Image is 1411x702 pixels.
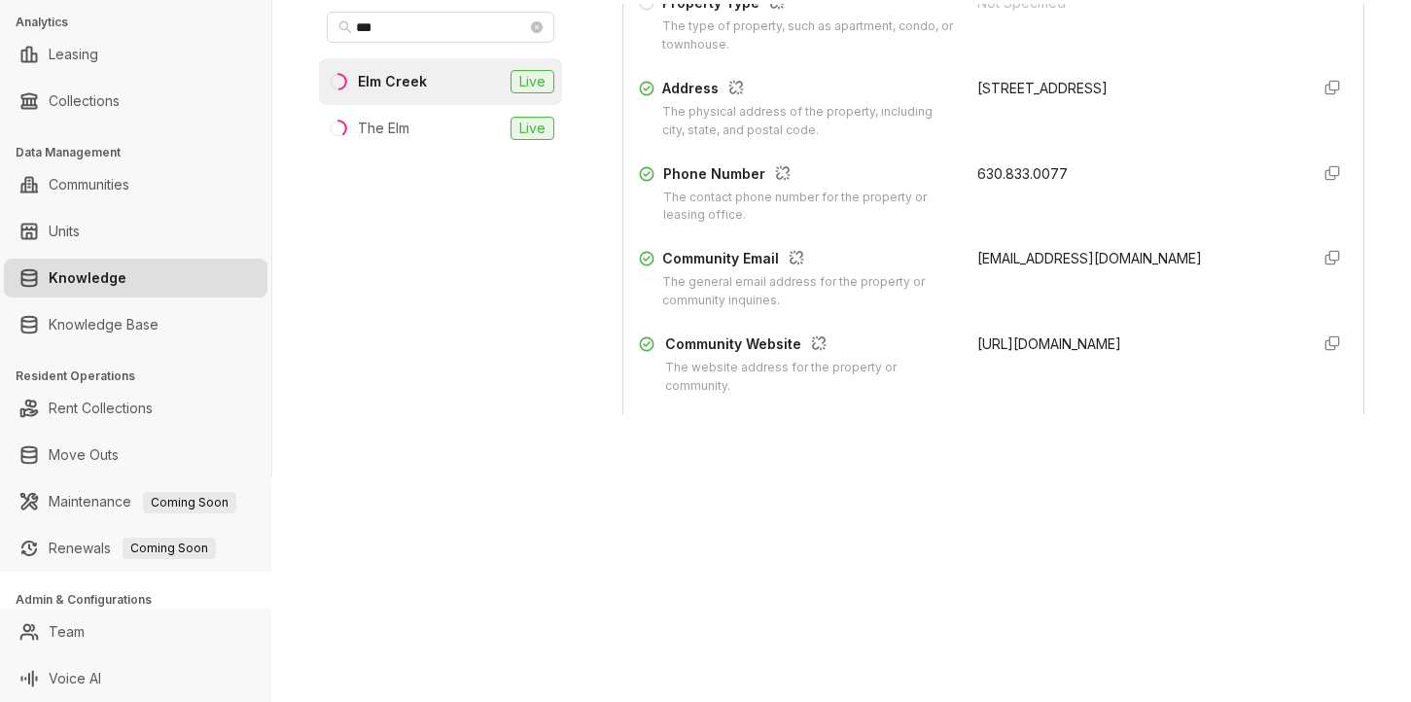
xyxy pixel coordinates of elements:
span: search [338,20,352,34]
a: Knowledge [49,259,126,298]
a: Leasing [49,35,98,74]
div: Community Website [665,333,954,359]
div: Community Email [662,248,954,273]
span: Coming Soon [123,538,216,559]
a: Knowledge Base [49,305,159,344]
a: Rent Collections [49,389,153,428]
li: Renewals [4,529,267,568]
h3: Analytics [16,14,271,31]
span: [URL][DOMAIN_NAME] [977,335,1121,352]
li: Knowledge [4,259,267,298]
div: The general email address for the property or community inquiries. [662,273,954,310]
li: Collections [4,82,267,121]
li: Units [4,212,267,251]
li: Team [4,613,267,651]
a: Move Outs [49,436,119,474]
li: Rent Collections [4,389,267,428]
li: Leasing [4,35,267,74]
span: 630.833.0077 [977,165,1068,182]
h3: Resident Operations [16,368,271,385]
div: The website address for the property or community. [665,359,954,396]
div: The Elm [358,118,409,139]
li: Communities [4,165,267,204]
a: Units [49,212,80,251]
span: Live [511,117,554,140]
a: RenewalsComing Soon [49,529,216,568]
span: [EMAIL_ADDRESS][DOMAIN_NAME] [977,250,1202,266]
span: close-circle [531,21,543,33]
li: Voice AI [4,659,267,698]
div: [STREET_ADDRESS] [977,78,1292,99]
a: Communities [49,165,129,204]
span: Live [511,70,554,93]
h3: Admin & Configurations [16,591,271,609]
h3: Data Management [16,144,271,161]
li: Move Outs [4,436,267,474]
span: Coming Soon [143,492,236,513]
a: Team [49,613,85,651]
li: Maintenance [4,482,267,521]
div: The physical address of the property, including city, state, and postal code. [662,103,954,140]
a: Voice AI [49,659,101,698]
div: The type of property, such as apartment, condo, or townhouse. [662,18,954,54]
div: The contact phone number for the property or leasing office. [663,189,955,226]
a: Collections [49,82,120,121]
div: Phone Number [663,163,955,189]
li: Knowledge Base [4,305,267,344]
div: Address [662,78,954,103]
div: Elm Creek [358,71,427,92]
